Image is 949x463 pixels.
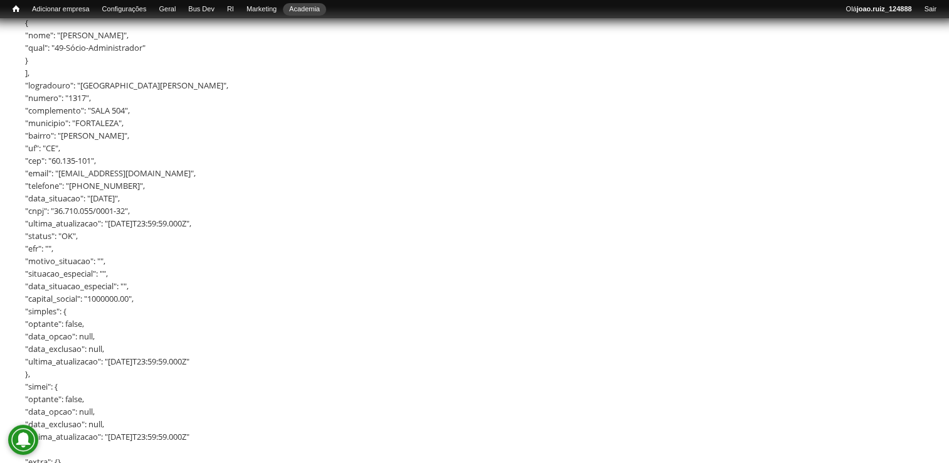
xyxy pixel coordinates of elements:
strong: joao.ruiz_124888 [857,5,912,13]
span: Início [13,4,19,13]
a: Olájoao.ruiz_124888 [839,3,918,16]
a: Configurações [96,3,153,16]
a: Sair [918,3,943,16]
a: Início [6,3,26,15]
a: Adicionar empresa [26,3,96,16]
a: Geral [152,3,182,16]
a: Academia [283,3,326,16]
a: Bus Dev [182,3,221,16]
a: RI [221,3,240,16]
a: Marketing [240,3,283,16]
